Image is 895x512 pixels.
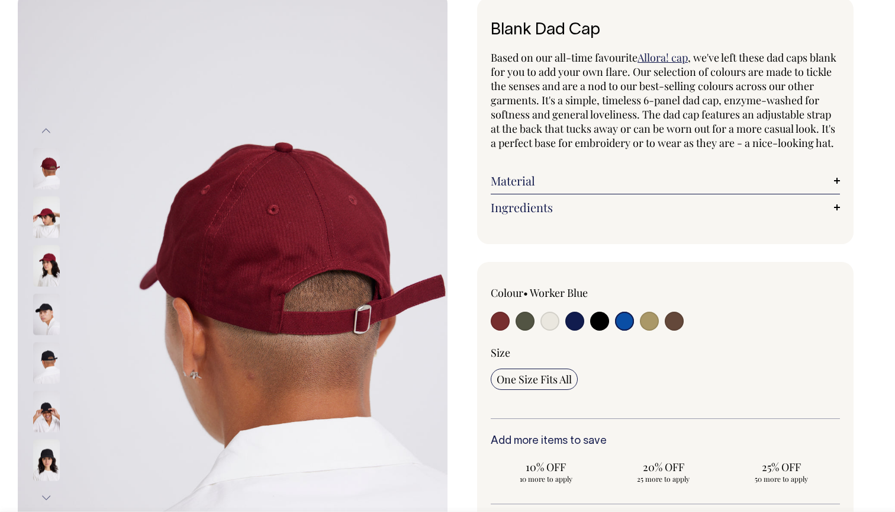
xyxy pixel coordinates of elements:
[33,245,60,286] img: burgundy
[614,474,713,484] span: 25 more to apply
[523,286,528,300] span: •
[37,484,55,511] button: Next
[37,118,55,145] button: Previous
[497,460,595,474] span: 10% OFF
[491,200,840,215] a: Ingredients
[491,345,840,360] div: Size
[638,50,688,65] a: Allora! cap
[491,50,638,65] span: Based on our all-time favourite
[491,456,601,487] input: 10% OFF 10 more to apply
[614,460,713,474] span: 20% OFF
[33,293,60,335] img: black
[497,372,572,386] span: One Size Fits All
[732,460,830,474] span: 25% OFF
[491,369,578,390] input: One Size Fits All
[491,286,630,300] div: Colour
[530,286,588,300] label: Worker Blue
[491,436,840,447] h6: Add more items to save
[33,196,60,238] img: burgundy
[726,456,836,487] input: 25% OFF 50 more to apply
[497,474,595,484] span: 10 more to apply
[33,148,60,189] img: burgundy
[33,342,60,383] img: black
[33,439,60,481] img: black
[33,391,60,432] img: black
[491,50,836,150] span: , we've left these dad caps blank for you to add your own flare. Our selection of colours are mad...
[491,21,840,40] h1: Blank Dad Cap
[491,174,840,188] a: Material
[609,456,719,487] input: 20% OFF 25 more to apply
[732,474,830,484] span: 50 more to apply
